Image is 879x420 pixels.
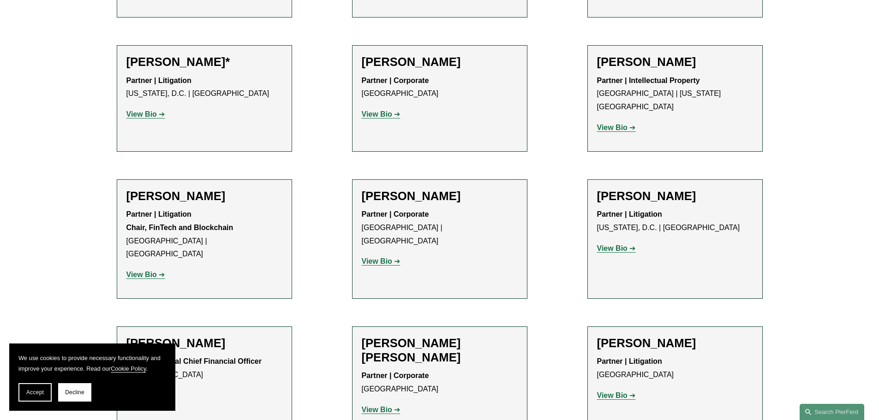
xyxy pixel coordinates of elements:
h2: [PERSON_NAME] [597,336,753,350]
strong: Partner | Corporate [362,372,429,379]
h2: [PERSON_NAME] [126,189,282,203]
section: Cookie banner [9,343,175,411]
button: Decline [58,383,91,402]
span: Decline [65,389,84,396]
a: Cookie Policy [111,365,146,372]
strong: Partner | Corporate [362,210,429,218]
strong: View Bio [362,257,392,265]
a: View Bio [362,110,401,118]
h2: [PERSON_NAME] [597,189,753,203]
span: Accept [26,389,44,396]
p: [GEOGRAPHIC_DATA] [126,355,282,382]
a: View Bio [126,271,165,278]
h2: [PERSON_NAME] [597,55,753,69]
strong: Partner | Litigation Chair, FinTech and Blockchain [126,210,233,231]
strong: View Bio [597,244,628,252]
a: View Bio [597,391,636,399]
p: [GEOGRAPHIC_DATA] [597,355,753,382]
a: View Bio [126,110,165,118]
p: [US_STATE], D.C. | [GEOGRAPHIC_DATA] [597,208,753,235]
strong: Partner | Litigation [597,357,662,365]
h2: [PERSON_NAME]* [126,55,282,69]
h2: [PERSON_NAME] [PERSON_NAME] [362,336,518,365]
button: Accept [18,383,52,402]
strong: Partner | Litigation [597,210,662,218]
strong: View Bio [362,110,392,118]
strong: Partner | Global Chief Financial Officer [126,357,262,365]
strong: View Bio [126,271,157,278]
p: We use cookies to provide necessary functionality and improve your experience. Read our . [18,353,166,374]
strong: Partner | Intellectual Property [597,77,700,84]
a: View Bio [362,406,401,414]
strong: Partner | Litigation [126,77,191,84]
h2: [PERSON_NAME] [126,336,282,350]
strong: Partner | Corporate [362,77,429,84]
a: Search this site [800,404,864,420]
a: View Bio [597,244,636,252]
p: [GEOGRAPHIC_DATA] | [US_STATE][GEOGRAPHIC_DATA] [597,74,753,114]
p: [GEOGRAPHIC_DATA] | [GEOGRAPHIC_DATA] [126,208,282,261]
h2: [PERSON_NAME] [362,55,518,69]
p: [GEOGRAPHIC_DATA] [362,369,518,396]
p: [GEOGRAPHIC_DATA] | [GEOGRAPHIC_DATA] [362,208,518,248]
p: [US_STATE], D.C. | [GEOGRAPHIC_DATA] [126,74,282,101]
p: [GEOGRAPHIC_DATA] [362,74,518,101]
a: View Bio [362,257,401,265]
a: View Bio [597,124,636,131]
strong: View Bio [597,124,628,131]
strong: View Bio [362,406,392,414]
h2: [PERSON_NAME] [362,189,518,203]
strong: View Bio [597,391,628,399]
strong: View Bio [126,110,157,118]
